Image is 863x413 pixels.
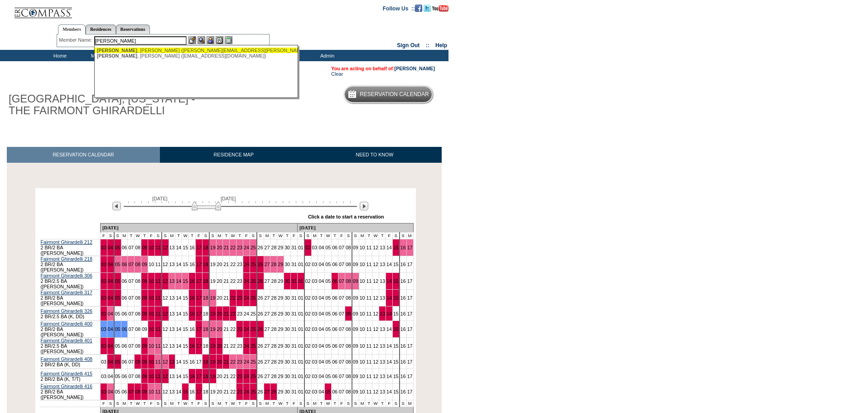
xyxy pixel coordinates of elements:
a: 11 [366,262,371,267]
a: 06 [332,311,337,316]
a: 23 [237,262,242,267]
a: 14 [176,278,181,284]
a: 05 [115,326,121,332]
a: 03 [312,311,318,316]
img: b_edit.gif [188,36,196,44]
a: Sign Out [397,42,419,49]
a: 15 [183,278,188,284]
a: 21 [223,262,229,267]
a: 11 [366,295,371,301]
a: 11 [155,295,161,301]
a: 27 [265,295,270,301]
a: 12 [163,311,168,316]
a: 25 [251,262,256,267]
a: 16 [189,326,195,332]
a: 06 [332,262,337,267]
a: 26 [258,295,263,301]
a: 07 [128,262,134,267]
a: 31 [291,295,297,301]
a: 21 [223,245,229,250]
a: 08 [135,245,140,250]
a: 31 [291,262,297,267]
a: 09 [353,311,358,316]
a: 27 [265,326,270,332]
a: 08 [346,278,351,284]
img: Next [360,202,368,210]
a: 10 [149,295,154,301]
a: 09 [142,245,147,250]
a: 30 [284,326,290,332]
a: 18 [203,311,208,316]
a: 07 [339,278,344,284]
a: 17 [196,295,202,301]
a: 24 [244,245,249,250]
a: 30 [284,245,290,250]
a: 11 [155,262,161,267]
a: 15 [393,262,399,267]
a: 03 [101,245,106,250]
a: 17 [407,245,413,250]
a: 05 [325,326,331,332]
a: Clear [331,71,343,77]
a: 04 [318,326,324,332]
a: 10 [149,262,154,267]
a: 18 [203,295,208,301]
a: 09 [142,326,147,332]
a: 29 [278,262,283,267]
a: 27 [265,245,270,250]
a: 05 [115,295,121,301]
a: 17 [196,311,202,316]
a: 05 [325,311,331,316]
a: 10 [149,326,154,332]
a: 19 [210,311,216,316]
a: 09 [353,278,358,284]
a: 02 [305,278,311,284]
a: 01 [298,278,304,284]
a: 16 [189,262,195,267]
a: 06 [122,295,127,301]
a: 21 [223,278,229,284]
a: 12 [373,295,378,301]
td: Admin [301,50,351,61]
a: 08 [346,262,351,267]
a: 08 [135,262,140,267]
a: 31 [291,326,297,332]
a: 14 [386,295,392,301]
a: 08 [346,311,351,316]
a: 12 [163,278,168,284]
a: 15 [393,278,399,284]
a: 10 [149,311,154,316]
a: 05 [325,278,331,284]
a: 12 [373,262,378,267]
a: 22 [230,278,236,284]
a: 16 [189,295,195,301]
a: 20 [217,245,222,250]
img: View [198,36,205,44]
a: 19 [210,262,216,267]
a: 05 [115,262,121,267]
a: 16 [189,278,195,284]
a: 07 [339,311,344,316]
a: 23 [237,245,242,250]
a: 09 [142,311,147,316]
a: 08 [346,295,351,301]
a: 31 [291,278,297,284]
a: 18 [203,262,208,267]
a: 16 [400,311,406,316]
a: 03 [312,245,318,250]
a: 22 [230,245,236,250]
a: 17 [407,278,413,284]
a: 14 [386,311,392,316]
a: 05 [325,262,331,267]
a: 16 [189,311,195,316]
a: 03 [101,278,106,284]
a: 28 [271,295,276,301]
a: 08 [135,326,140,332]
a: 03 [312,326,318,332]
a: Members [58,24,86,34]
a: 25 [251,326,256,332]
a: 04 [318,262,324,267]
a: 04 [108,278,113,284]
a: 11 [155,311,161,316]
a: Residences [86,24,116,34]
